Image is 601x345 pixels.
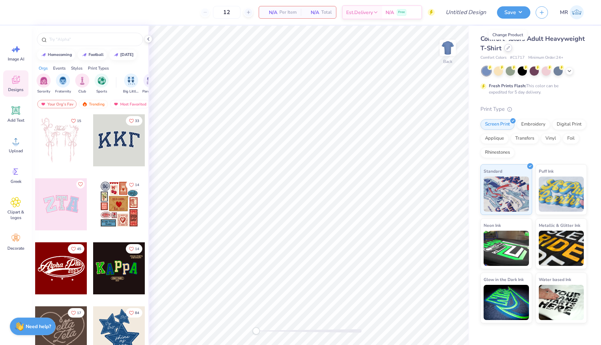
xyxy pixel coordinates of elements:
[55,74,71,94] button: filter button
[77,311,81,315] span: 17
[253,327,260,334] div: Accessibility label
[4,209,27,221] span: Clipart & logos
[113,102,119,107] img: most_fav.gif
[75,74,89,94] div: filter for Club
[11,179,21,184] span: Greek
[68,308,84,318] button: Like
[510,55,525,61] span: # C1717
[441,41,455,55] img: Back
[263,9,277,16] span: N/A
[142,89,159,94] span: Parent's Weekend
[386,9,394,16] span: N/A
[9,148,23,154] span: Upload
[37,74,51,94] div: filter for Sorority
[135,183,139,187] span: 14
[37,89,50,94] span: Sorority
[480,34,585,52] span: Comfort Colors Adult Heavyweight T-Shirt
[539,167,554,175] span: Puff Ink
[126,116,142,126] button: Like
[539,222,580,229] span: Metallic & Glitter Ink
[346,9,373,16] span: Est. Delivery
[48,53,72,57] div: homecoming
[517,119,550,130] div: Embroidery
[40,102,46,107] img: most_fav.gif
[110,100,150,108] div: Most Favorited
[511,133,539,144] div: Transfers
[59,77,67,85] img: Fraternity Image
[78,50,107,60] button: football
[480,133,509,144] div: Applique
[82,53,87,57] img: trend_line.gif
[78,89,86,94] span: Club
[321,9,332,16] span: Total
[484,167,502,175] span: Standard
[489,30,527,40] div: Change Product
[76,180,85,189] button: Like
[55,89,71,94] span: Fraternity
[443,58,452,65] div: Back
[7,117,24,123] span: Add Text
[135,247,139,251] span: 14
[41,53,46,57] img: trend_line.gif
[26,323,51,330] strong: Need help?
[135,311,139,315] span: 84
[53,65,66,71] div: Events
[539,276,571,283] span: Water based Ink
[96,89,107,94] span: Sports
[75,74,89,94] button: filter button
[98,77,106,85] img: Sports Image
[484,177,529,212] img: Standard
[539,177,584,212] img: Puff Ink
[480,147,515,158] div: Rhinestones
[539,285,584,320] img: Water based Ink
[489,83,526,89] strong: Fresh Prints Flash:
[126,244,142,254] button: Like
[78,77,86,85] img: Club Image
[113,53,119,57] img: trend_line.gif
[8,56,24,62] span: Image AI
[123,89,139,94] span: Big Little Reveal
[440,5,492,19] input: Untitled Design
[305,9,319,16] span: N/A
[528,55,563,61] span: Minimum Order: 24 +
[88,65,109,71] div: Print Types
[480,105,587,113] div: Print Type
[77,119,81,123] span: 15
[398,10,405,15] span: Free
[40,77,48,85] img: Sorority Image
[95,74,109,94] div: filter for Sports
[484,231,529,266] img: Neon Ink
[37,100,77,108] div: Your Org's Fav
[142,74,159,94] button: filter button
[68,116,84,126] button: Like
[560,8,568,17] span: MR
[480,55,506,61] span: Comfort Colors
[37,74,51,94] button: filter button
[126,308,142,318] button: Like
[142,74,159,94] div: filter for Parent's Weekend
[55,74,71,94] div: filter for Fraternity
[95,74,109,94] button: filter button
[8,87,24,92] span: Designs
[123,74,139,94] div: filter for Big Little Reveal
[71,65,83,71] div: Styles
[484,222,501,229] span: Neon Ink
[77,247,81,251] span: 45
[126,180,142,190] button: Like
[127,77,135,85] img: Big Little Reveal Image
[120,53,134,57] div: halloween
[147,77,155,85] img: Parent's Weekend Image
[109,50,137,60] button: [DATE]
[135,119,139,123] span: 33
[484,276,524,283] span: Glow in the Dark Ink
[279,9,297,16] span: Per Item
[539,231,584,266] img: Metallic & Glitter Ink
[563,133,579,144] div: Foil
[7,245,24,251] span: Decorate
[484,285,529,320] img: Glow in the Dark Ink
[570,5,584,19] img: Marlee Rubner
[480,119,515,130] div: Screen Print
[552,119,586,130] div: Digital Print
[213,6,240,19] input: – –
[541,133,561,144] div: Vinyl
